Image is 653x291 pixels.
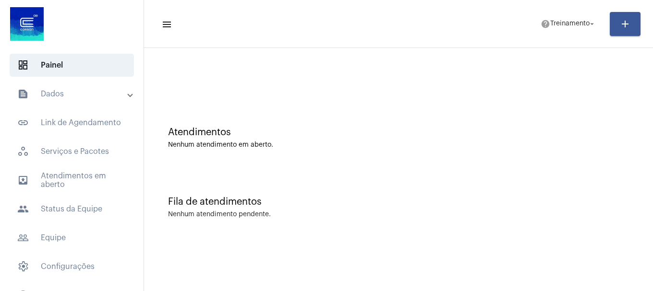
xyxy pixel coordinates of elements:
mat-expansion-panel-header: sidenav iconDados [6,82,144,105]
span: Atendimentos em aberto [10,169,134,192]
span: Painel [10,54,134,77]
span: sidenav icon [17,261,29,272]
mat-icon: sidenav icon [17,232,29,244]
mat-panel-title: Dados [17,88,128,100]
div: Atendimentos [168,127,629,138]
mat-icon: sidenav icon [17,88,29,100]
div: Fila de atendimentos [168,197,629,207]
div: Nenhum atendimento pendente. [168,211,271,218]
mat-icon: help [541,19,550,29]
mat-icon: sidenav icon [17,175,29,186]
span: sidenav icon [17,146,29,157]
span: Serviços e Pacotes [10,140,134,163]
img: d4669ae0-8c07-2337-4f67-34b0df7f5ae4.jpeg [8,5,46,43]
div: Nenhum atendimento em aberto. [168,141,629,149]
span: Status da Equipe [10,198,134,221]
span: Link de Agendamento [10,111,134,134]
span: Equipe [10,226,134,249]
span: Configurações [10,255,134,278]
span: sidenav icon [17,59,29,71]
span: Treinamento [550,21,590,27]
mat-icon: sidenav icon [17,117,29,128]
mat-icon: sidenav icon [161,19,171,30]
mat-icon: arrow_drop_down [588,20,596,28]
mat-icon: add [619,18,631,30]
button: Treinamento [535,14,602,34]
mat-icon: sidenav icon [17,203,29,215]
